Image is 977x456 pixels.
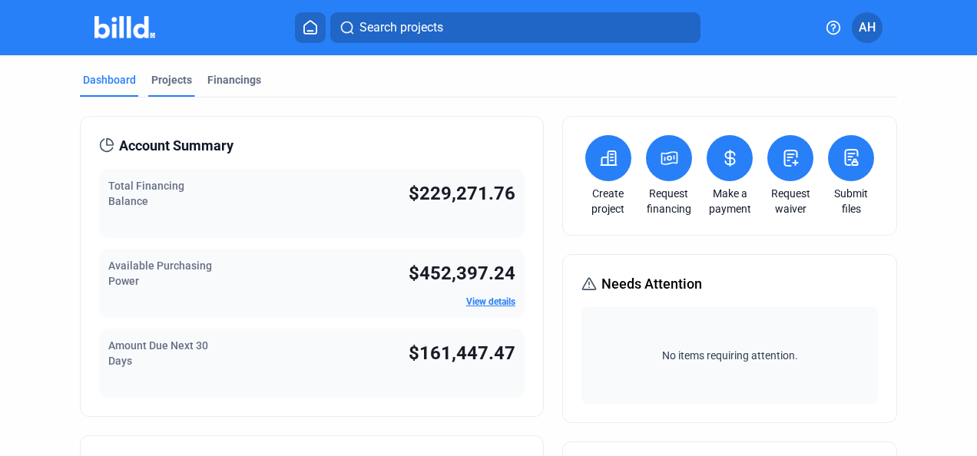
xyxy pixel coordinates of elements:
[824,186,878,216] a: Submit files
[703,186,757,216] a: Make a payment
[83,72,136,88] div: Dashboard
[409,342,515,364] span: $161,447.47
[108,339,208,367] span: Amount Due Next 30 Days
[466,296,515,307] a: View details
[108,259,212,287] span: Available Purchasing Power
[119,135,233,157] span: Account Summary
[642,186,696,216] a: Request financing
[108,180,184,207] span: Total Financing Balance
[409,263,515,284] span: $452,397.24
[151,72,192,88] div: Projects
[581,186,635,216] a: Create project
[330,12,700,43] button: Search projects
[601,273,702,295] span: Needs Attention
[763,186,817,216] a: Request waiver
[359,18,443,37] span: Search projects
[94,16,155,38] img: Billd Company Logo
[852,12,883,43] button: AH
[207,72,261,88] div: Financings
[409,183,515,204] span: $229,271.76
[588,348,873,363] span: No items requiring attention.
[859,18,876,37] span: AH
